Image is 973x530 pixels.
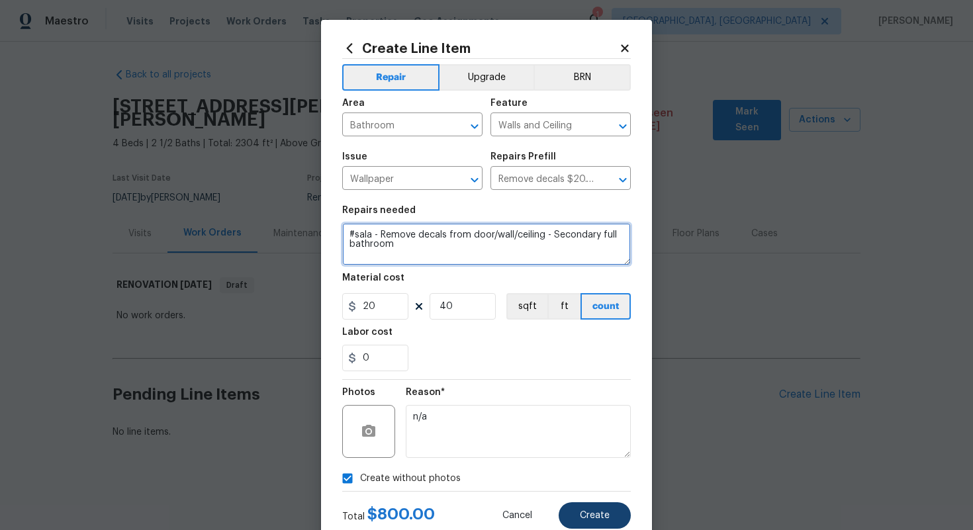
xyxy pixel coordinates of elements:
span: Create without photos [360,472,461,486]
h5: Repairs needed [342,206,416,215]
button: Create [559,502,631,529]
button: sqft [506,293,547,320]
button: ft [547,293,580,320]
h5: Area [342,99,365,108]
button: Open [465,117,484,136]
div: Total [342,508,435,523]
h5: Feature [490,99,528,108]
textarea: n/a [406,405,631,458]
h5: Issue [342,152,367,161]
span: $ 800.00 [367,506,435,522]
button: Open [614,117,632,136]
button: BRN [533,64,631,91]
span: Cancel [502,511,532,521]
button: Repair [342,64,440,91]
h5: Labor cost [342,328,393,337]
h5: Repairs Prefill [490,152,556,161]
button: count [580,293,631,320]
h5: Material cost [342,273,404,283]
span: Create [580,511,610,521]
button: Cancel [481,502,553,529]
textarea: #sala - Remove decals from door/wall/ceiling - Secondary full bathroom [342,223,631,265]
h2: Create Line Item [342,41,619,56]
button: Open [614,171,632,189]
button: Upgrade [440,64,534,91]
h5: Reason* [406,388,445,397]
button: Open [465,171,484,189]
h5: Photos [342,388,375,397]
